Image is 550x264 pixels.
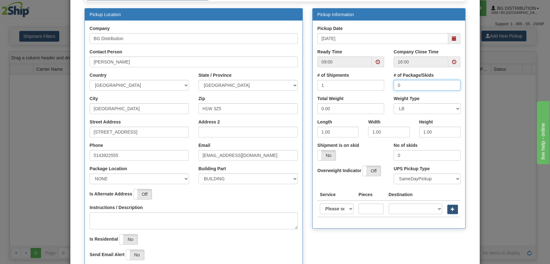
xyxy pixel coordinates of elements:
[198,95,205,102] label: Zip
[394,72,434,78] label: # of Package/Skids
[394,142,417,148] label: No of skids
[318,150,336,160] label: No
[317,142,359,148] label: Shipment is on skid
[198,72,231,78] label: State / Province
[90,72,107,78] label: Country
[134,189,152,199] label: Off
[386,189,445,201] th: Destination
[394,95,419,102] label: Weight Type
[535,100,549,164] iframe: chat widget
[356,189,386,201] th: Pieces
[317,189,356,201] th: Service
[419,119,433,125] label: Height
[317,49,342,55] label: Ready Time
[317,25,342,32] label: Pickup Date
[90,25,110,32] label: Company
[90,49,122,55] label: Contact Person
[317,119,332,125] label: Length
[90,236,118,242] label: Is Residential
[90,95,98,102] label: City
[90,204,143,211] label: Instructions / Description
[317,12,354,17] a: Pickup Information
[90,142,103,148] label: Phone
[363,166,381,176] label: Off
[198,119,220,125] label: Address 2
[317,167,361,174] label: Overweight Indicator
[394,49,438,55] label: Company Close Time
[90,12,121,17] a: Pickup Location
[317,72,349,78] label: # of Shipments
[90,165,127,172] label: Package Location
[317,95,343,102] label: Total Weight
[198,165,226,172] label: Building Part
[368,119,380,125] label: Width
[120,234,137,244] label: No
[126,250,144,260] label: No
[90,191,132,197] label: Is Alternate Address
[198,142,210,148] label: Email
[90,251,125,258] label: Send Email Alert
[5,4,58,11] div: live help - online
[394,165,430,172] label: UPS Pickup Type
[90,119,121,125] label: Street Address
